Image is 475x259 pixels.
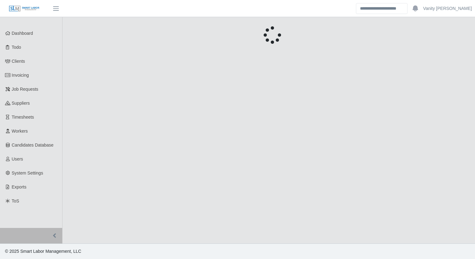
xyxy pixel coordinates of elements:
span: Clients [12,59,25,64]
span: Exports [12,184,26,189]
span: Workers [12,129,28,134]
span: Suppliers [12,101,30,106]
img: SLM Logo [9,5,40,12]
span: © 2025 Smart Labor Management, LLC [5,249,81,254]
span: Candidates Database [12,143,54,148]
span: Todo [12,45,21,50]
a: Vanity [PERSON_NAME] [423,5,472,12]
span: System Settings [12,170,43,175]
span: Timesheets [12,115,34,120]
span: Invoicing [12,73,29,78]
input: Search [356,3,408,14]
span: Users [12,157,23,161]
span: ToS [12,198,19,203]
span: Dashboard [12,31,33,36]
span: Job Requests [12,87,39,92]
